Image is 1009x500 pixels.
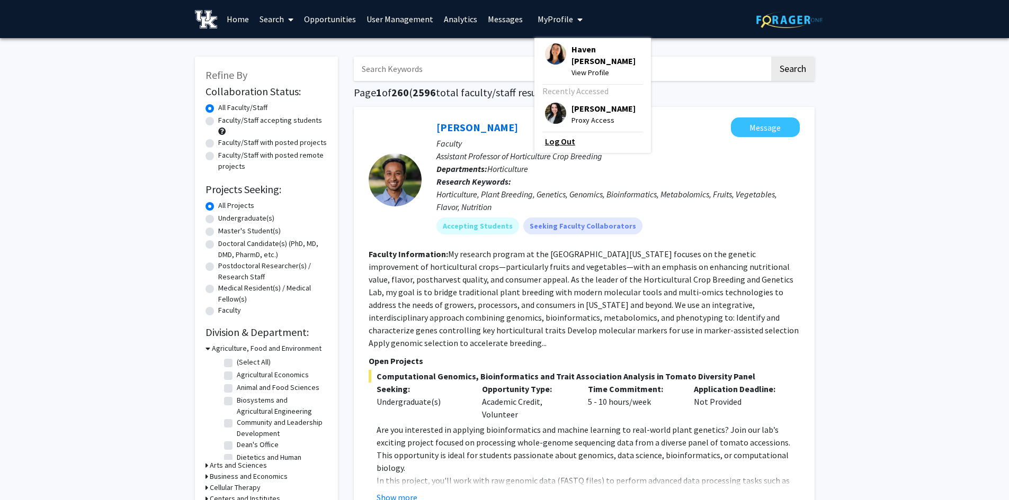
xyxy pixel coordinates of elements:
[523,217,642,234] mat-chip: Seeking Faculty Collaborators
[218,283,327,305] label: Medical Resident(s) / Medical Fellow(s)
[436,217,519,234] mat-chip: Accepting Students
[377,423,800,474] p: Are you interested in applying bioinformatics and machine learning to real-world plant genetics? ...
[354,57,770,81] input: Search Keywords
[254,1,299,38] a: Search
[436,150,800,162] p: Assistant Professor of Horticulture Crop Breeding
[210,460,267,471] h3: Arts and Sciences
[299,1,361,38] a: Opportunities
[436,137,800,150] p: Faculty
[206,68,247,81] span: Refine By
[361,1,439,38] a: User Management
[771,57,815,81] button: Search
[210,482,261,493] h3: Cellular Therapy
[218,150,327,172] label: Faculty/Staff with posted remote projects
[221,1,254,38] a: Home
[210,471,288,482] h3: Business and Economics
[218,137,327,148] label: Faculty/Staff with posted projects
[436,121,518,134] a: [PERSON_NAME]
[436,163,487,174] b: Departments:
[237,452,325,474] label: Dietetics and Human Nutrition
[195,10,218,29] img: University of Kentucky Logo
[482,383,572,395] p: Opportunity Type:
[572,43,640,67] span: Haven [PERSON_NAME]
[218,260,327,283] label: Postdoctoral Researcher(s) / Research Staff
[731,117,800,137] button: Message Manoj Sapkota
[588,383,678,395] p: Time Commitment:
[436,188,800,213] div: Horticulture, Plant Breeding, Genetics, Genomics, Bioinformatics, Metabolomics, Fruits, Vegetable...
[237,357,271,368] label: (Select All)
[391,86,409,99] span: 260
[206,183,327,196] h2: Projects Seeking:
[369,249,799,348] fg-read-more: My research program at the [GEOGRAPHIC_DATA][US_STATE] focuses on the genetic improvement of hort...
[545,43,566,65] img: Profile Picture
[474,383,580,421] div: Academic Credit, Volunteer
[483,1,528,38] a: Messages
[377,383,467,395] p: Seeking:
[413,86,436,99] span: 2596
[377,395,467,408] div: Undergraduate(s)
[545,135,640,148] a: Log Out
[218,238,327,260] label: Doctoral Candidate(s) (PhD, MD, DMD, PharmD, etc.)
[218,213,274,224] label: Undergraduate(s)
[354,86,815,99] h1: Page of ( total faculty/staff results)
[545,103,636,126] div: Profile Picture[PERSON_NAME]Proxy Access
[8,452,45,492] iframe: Chat
[376,86,382,99] span: 1
[206,85,327,98] h2: Collaboration Status:
[542,85,640,97] div: Recently Accessed
[218,305,241,316] label: Faculty
[487,163,528,174] span: Horticulture
[436,176,511,187] b: Research Keywords:
[237,417,325,439] label: Community and Leadership Development
[237,439,279,450] label: Dean's Office
[237,395,325,417] label: Biosystems and Agricultural Engineering
[580,383,686,421] div: 5 - 10 hours/week
[237,382,319,393] label: Animal and Food Sciences
[218,102,267,113] label: All Faculty/Staff
[369,370,800,383] span: Computational Genomics, Bioinformatics and Trait Association Analysis in Tomato Diversity Panel
[756,12,823,28] img: ForagerOne Logo
[218,200,254,211] label: All Projects
[439,1,483,38] a: Analytics
[572,103,636,114] span: [PERSON_NAME]
[538,14,573,24] span: My Profile
[218,115,322,126] label: Faculty/Staff accepting students
[694,383,784,395] p: Application Deadline:
[212,343,322,354] h3: Agriculture, Food and Environment
[545,103,566,124] img: Profile Picture
[572,114,636,126] span: Proxy Access
[369,249,448,259] b: Faculty Information:
[237,369,309,380] label: Agricultural Economics
[369,354,800,367] p: Open Projects
[206,326,327,339] h2: Division & Department:
[686,383,792,421] div: Not Provided
[218,225,281,237] label: Master's Student(s)
[545,43,640,78] div: Profile PictureHaven [PERSON_NAME]View Profile
[572,67,640,78] span: View Profile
